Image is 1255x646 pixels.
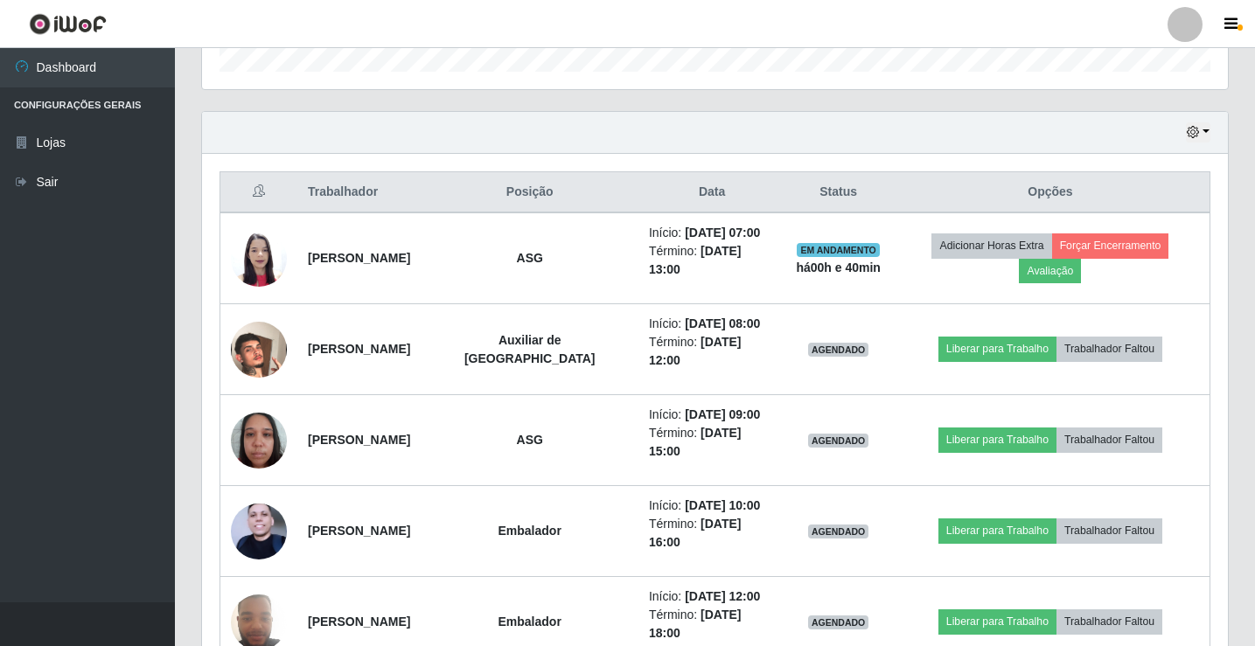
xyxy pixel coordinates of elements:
li: Início: [649,224,775,242]
button: Liberar para Trabalho [938,427,1056,452]
li: Término: [649,333,775,370]
strong: [PERSON_NAME] [308,433,410,447]
th: Data [638,172,785,213]
span: EM ANDAMENTO [797,243,880,257]
button: Avaliação [1019,259,1081,283]
li: Início: [649,587,775,606]
th: Status [785,172,891,213]
img: 1740415667017.jpeg [231,403,287,477]
time: [DATE] 07:00 [685,226,760,240]
th: Posição [421,172,638,213]
time: [DATE] 10:00 [685,498,760,512]
img: 1732967695446.jpeg [231,221,287,295]
strong: [PERSON_NAME] [308,342,410,356]
strong: [PERSON_NAME] [308,615,410,629]
li: Término: [649,424,775,461]
time: [DATE] 12:00 [685,589,760,603]
time: [DATE] 09:00 [685,407,760,421]
time: [DATE] 08:00 [685,316,760,330]
li: Início: [649,497,775,515]
span: AGENDADO [808,615,869,629]
span: AGENDADO [808,434,869,448]
th: Trabalhador [297,172,421,213]
button: Trabalhador Faltou [1056,337,1162,361]
li: Início: [649,315,775,333]
li: Término: [649,606,775,643]
strong: Embalador [499,524,561,538]
strong: [PERSON_NAME] [308,524,410,538]
button: Forçar Encerramento [1052,233,1169,258]
img: 1706546677123.jpeg [231,495,287,568]
strong: Embalador [499,615,561,629]
li: Término: [649,242,775,279]
strong: ASG [517,433,543,447]
strong: [PERSON_NAME] [308,251,410,265]
strong: ASG [517,251,543,265]
button: Liberar para Trabalho [938,518,1056,543]
button: Trabalhador Faltou [1056,609,1162,634]
button: Liberar para Trabalho [938,337,1056,361]
button: Liberar para Trabalho [938,609,1056,634]
img: 1726002463138.jpeg [231,300,287,399]
span: AGENDADO [808,343,869,357]
button: Trabalhador Faltou [1056,427,1162,452]
button: Trabalhador Faltou [1056,518,1162,543]
li: Início: [649,406,775,424]
span: AGENDADO [808,524,869,538]
strong: há 00 h e 40 min [796,260,881,274]
strong: Auxiliar de [GEOGRAPHIC_DATA] [464,333,596,365]
th: Opções [891,172,1210,213]
button: Adicionar Horas Extra [931,233,1051,258]
img: CoreUI Logo [29,13,107,35]
li: Término: [649,515,775,552]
